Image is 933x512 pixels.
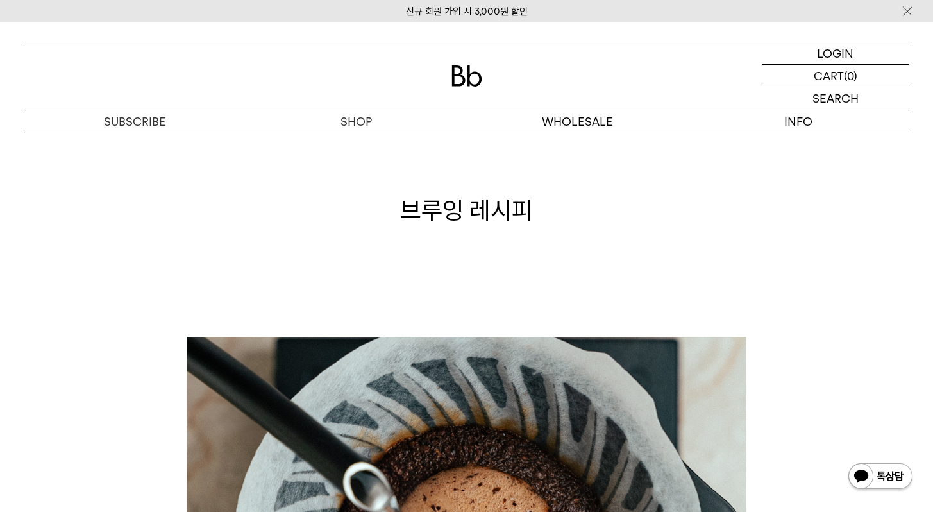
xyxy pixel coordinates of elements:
[814,65,844,87] p: CART
[762,42,909,65] a: LOGIN
[844,65,857,87] p: (0)
[688,110,909,133] p: INFO
[24,110,246,133] a: SUBSCRIBE
[24,193,909,227] h1: 브루잉 레시피
[762,65,909,87] a: CART (0)
[246,110,467,133] a: SHOP
[451,65,482,87] img: 로고
[847,462,914,493] img: 카카오톡 채널 1:1 채팅 버튼
[467,110,688,133] p: WHOLESALE
[817,42,853,64] p: LOGIN
[812,87,859,110] p: SEARCH
[406,6,528,17] a: 신규 회원 가입 시 3,000원 할인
